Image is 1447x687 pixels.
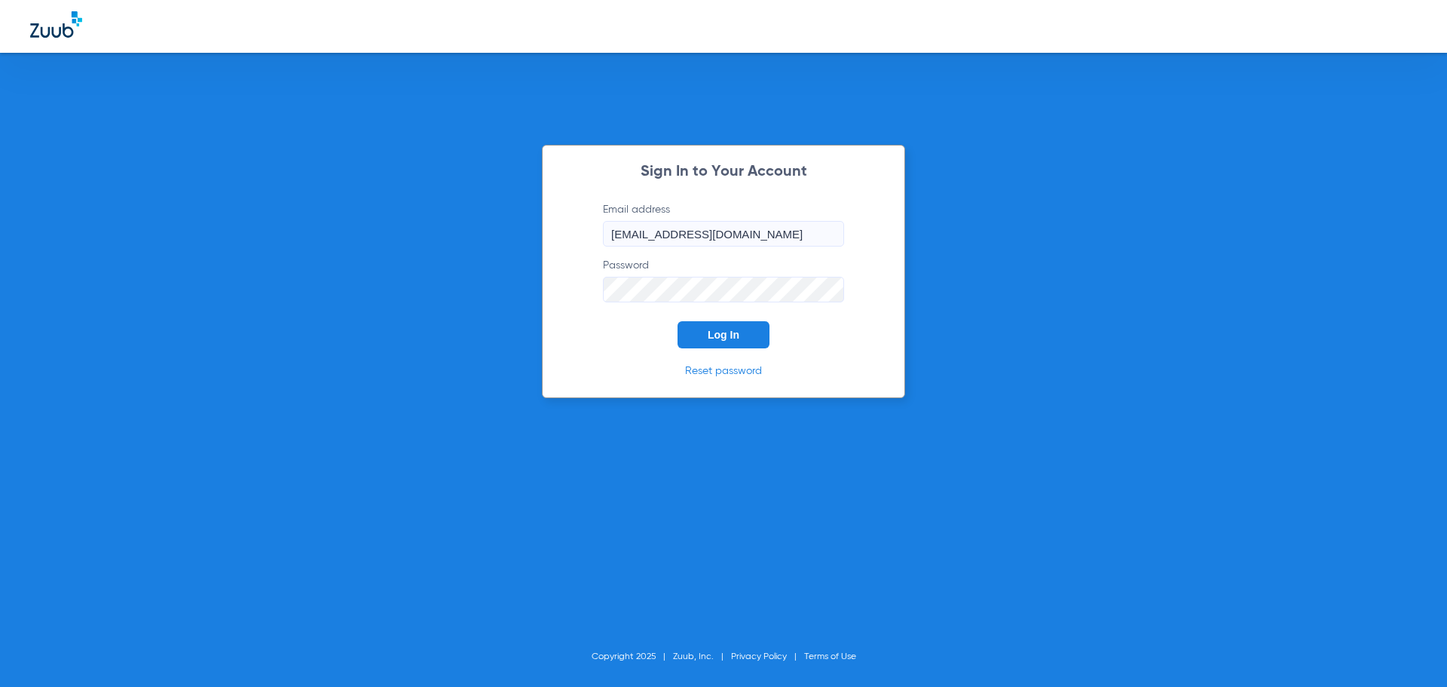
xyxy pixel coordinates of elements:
[603,221,844,247] input: Email address
[678,321,769,348] button: Log In
[673,649,731,664] li: Zuub, Inc.
[804,652,856,661] a: Terms of Use
[708,329,739,341] span: Log In
[603,277,844,302] input: Password
[603,202,844,247] label: Email address
[30,11,82,38] img: Zuub Logo
[580,164,867,179] h2: Sign In to Your Account
[603,258,844,302] label: Password
[592,649,673,664] li: Copyright 2025
[685,366,762,376] a: Reset password
[731,652,787,661] a: Privacy Policy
